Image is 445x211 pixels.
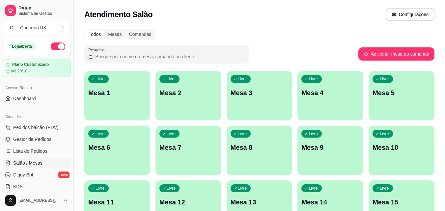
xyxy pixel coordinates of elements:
p: Livre [380,186,389,191]
p: Mesa 4 [301,88,359,97]
a: Diggy Botnovo [3,170,71,180]
article: Plano Customizado [12,62,49,67]
p: Livre [380,76,389,82]
p: Mesa 8 [231,143,289,152]
span: Dashboard [13,95,36,102]
div: Loja aberta [8,43,36,50]
p: Mesa 13 [231,198,289,207]
button: LivreMesa 4 [297,71,363,120]
button: LivreMesa 1 [84,71,150,120]
a: Dashboard [3,93,71,104]
p: Livre [238,186,247,191]
p: Livre [309,76,318,82]
label: Pesquisar [88,47,108,53]
p: Mesa 6 [88,143,146,152]
span: KDS [13,183,23,190]
a: DiggySistema de Gestão [3,3,71,18]
div: Comandas [125,30,155,39]
button: Adicionar mesa ou comanda [358,47,434,61]
button: Alterar Status [51,42,65,50]
article: até 20/10 [11,68,27,74]
p: Mesa 1 [88,88,146,97]
span: Lista de Pedidos [13,148,47,154]
a: Plano Customizadoaté 20/10 [3,59,71,77]
p: Mesa 3 [231,88,289,97]
p: Livre [309,186,318,191]
button: Configurações [386,8,434,21]
span: C [8,24,15,31]
p: Mesa 12 [159,198,217,207]
p: Livre [96,186,105,191]
p: Mesa 11 [88,198,146,207]
button: LivreMesa 8 [227,126,292,175]
p: Livre [96,131,105,136]
button: LivreMesa 2 [155,71,221,120]
a: Lista de Pedidos [3,146,71,156]
span: Salão / Mesas [13,160,42,166]
a: Gestor de Pedidos [3,134,71,145]
button: LivreMesa 3 [227,71,292,120]
div: Todos [85,30,104,39]
h2: Atendimento Salão [84,9,153,20]
div: Choperia R8 ... [20,24,50,31]
p: Livre [309,131,318,136]
span: [EMAIL_ADDRESS][DOMAIN_NAME] [18,198,60,203]
button: LivreMesa 7 [155,126,221,175]
div: Dia a dia [3,112,71,122]
span: Diggy Bot [13,171,33,178]
span: Pedidos balcão (PDV) [13,124,59,131]
span: Sistema de Gestão [18,11,68,16]
button: Select a team [3,21,71,34]
p: Livre [96,76,105,82]
p: Livre [380,131,389,136]
a: Salão / Mesas [3,158,71,168]
p: Mesa 10 [373,143,431,152]
button: LivreMesa 9 [297,126,363,175]
input: Pesquisar [93,53,245,60]
button: Pedidos balcão (PDV) [3,122,71,133]
button: LivreMesa 5 [369,71,434,120]
p: Mesa 15 [373,198,431,207]
div: Acesso Rápido [3,83,71,93]
button: LivreMesa 10 [369,126,434,175]
button: LivreMesa 6 [84,126,150,175]
p: Livre [167,186,176,191]
p: Livre [167,131,176,136]
div: Mesas [104,30,125,39]
p: Livre [238,76,247,82]
p: Livre [238,131,247,136]
span: Diggy [18,5,68,11]
p: Mesa 2 [159,88,217,97]
button: [EMAIL_ADDRESS][DOMAIN_NAME] [3,193,71,208]
p: Mesa 5 [373,88,431,97]
a: KDS [3,181,71,192]
p: Mesa 9 [301,143,359,152]
p: Livre [167,76,176,82]
p: Mesa 14 [301,198,359,207]
p: Mesa 7 [159,143,217,152]
span: Gestor de Pedidos [13,136,51,143]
